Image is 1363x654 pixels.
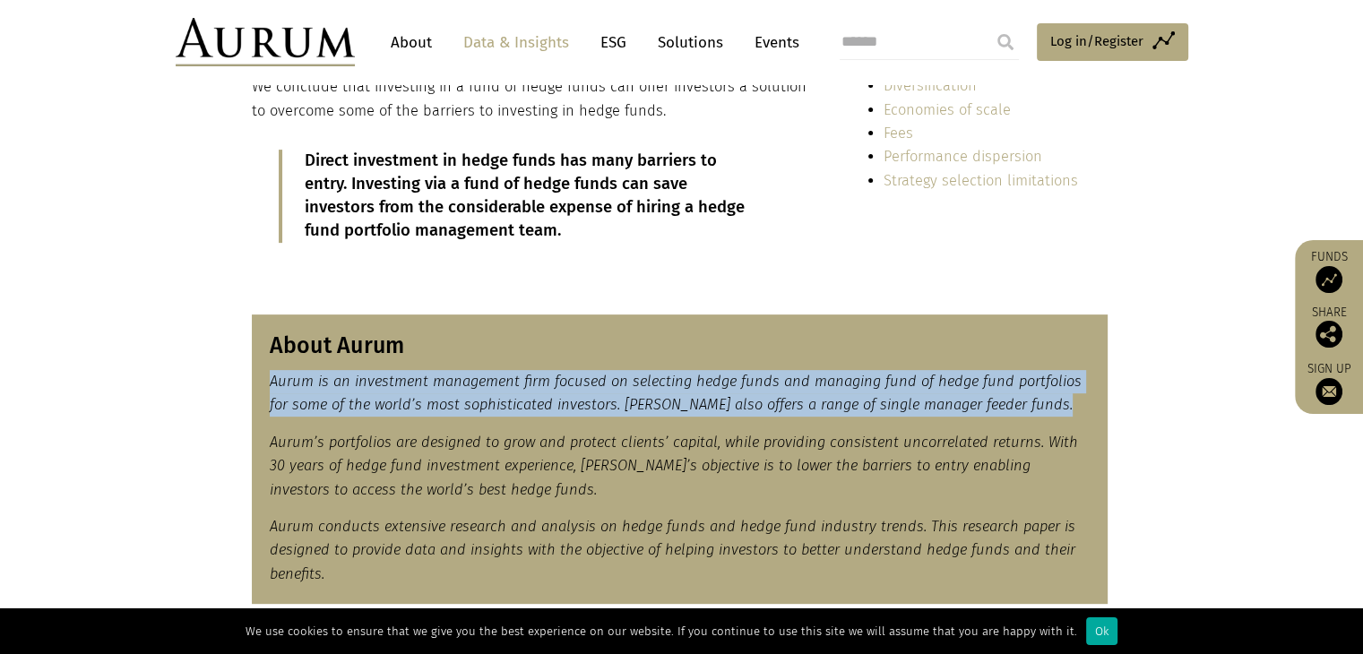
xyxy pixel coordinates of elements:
[884,148,1042,165] a: Performance dispersion
[884,125,913,142] a: Fees
[270,332,1090,359] h3: About Aurum
[1316,378,1342,405] img: Sign up to our newsletter
[1316,266,1342,293] img: Access Funds
[270,518,1075,582] em: Aurum conducts extensive research and analysis on hedge funds and hedge fund industry trends. Thi...
[1304,361,1354,405] a: Sign up
[305,150,760,243] p: Direct investment in hedge funds has many barriers to entry. Investing via a fund of hedge funds ...
[270,434,1078,498] em: Aurum’s portfolios are designed to grow and protect clients’ capital, while providing consistent ...
[746,26,799,59] a: Events
[270,373,1082,413] em: Aurum is an investment management firm focused on selecting hedge funds and managing fund of hedg...
[454,26,578,59] a: Data & Insights
[382,26,441,59] a: About
[1304,306,1354,348] div: Share
[649,26,732,59] a: Solutions
[1037,23,1188,61] a: Log in/Register
[1050,30,1143,52] span: Log in/Register
[884,77,977,94] a: Diversification
[1304,249,1354,293] a: Funds
[1086,617,1117,645] div: Ok
[591,26,635,59] a: ESG
[988,24,1023,60] input: Submit
[176,18,355,66] img: Aurum
[884,101,1011,118] a: Economies of scale
[884,172,1078,189] a: Strategy selection limitations
[1316,321,1342,348] img: Share this post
